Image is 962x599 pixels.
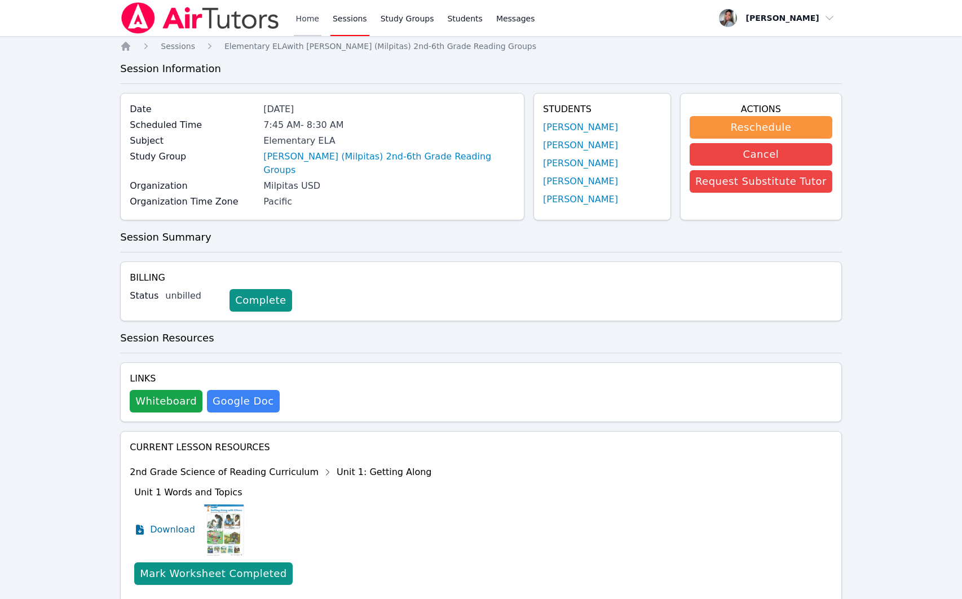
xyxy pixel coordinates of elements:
label: Organization [130,179,257,193]
div: Pacific [263,195,515,208]
a: Elementary ELAwith [PERSON_NAME] (Milpitas) 2nd-6th Grade Reading Groups [224,41,536,52]
a: Download [134,502,195,558]
label: Study Group [130,150,257,163]
a: Sessions [161,41,195,52]
a: [PERSON_NAME] [543,157,618,170]
label: Scheduled Time [130,118,257,132]
nav: Breadcrumb [120,41,842,52]
img: Unit 1 Words and Topics [204,502,244,558]
a: [PERSON_NAME] [543,175,618,188]
h4: Links [130,372,279,385]
div: Elementary ELA [263,134,515,148]
div: 7:45 AM - 8:30 AM [263,118,515,132]
div: 2nd Grade Science of Reading Curriculum Unit 1: Getting Along [130,463,431,481]
a: Complete [230,289,292,312]
span: Elementary ELA with [PERSON_NAME] (Milpitas) 2nd-6th Grade Reading Groups [224,42,536,51]
div: [DATE] [263,103,515,116]
h3: Session Summary [120,229,842,245]
button: Mark Worksheet Completed [134,562,292,585]
button: Request Substitute Tutor [690,170,832,193]
h4: Actions [690,103,832,116]
label: Date [130,103,257,116]
h3: Session Information [120,61,842,77]
a: [PERSON_NAME] (Milpitas) 2nd-6th Grade Reading Groups [263,150,515,177]
div: Mark Worksheet Completed [140,566,286,582]
span: Unit 1 Words and Topics [134,487,242,498]
label: Status [130,289,158,303]
a: [PERSON_NAME] [543,139,618,152]
a: [PERSON_NAME] [543,193,618,206]
a: [PERSON_NAME] [543,121,618,134]
img: Air Tutors [120,2,280,34]
button: Reschedule [690,116,832,139]
span: Sessions [161,42,195,51]
span: Download [150,523,195,536]
div: Milpitas USD [263,179,515,193]
button: Cancel [690,143,832,166]
h4: Students [543,103,661,116]
button: Whiteboard [130,390,202,412]
h4: Current Lesson Resources [130,441,832,454]
label: Organization Time Zone [130,195,257,208]
h4: Billing [130,271,832,285]
h3: Session Resources [120,330,842,346]
div: unbilled [165,289,220,303]
span: Messages [496,13,535,24]
label: Subject [130,134,257,148]
a: Google Doc [207,390,279,412]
